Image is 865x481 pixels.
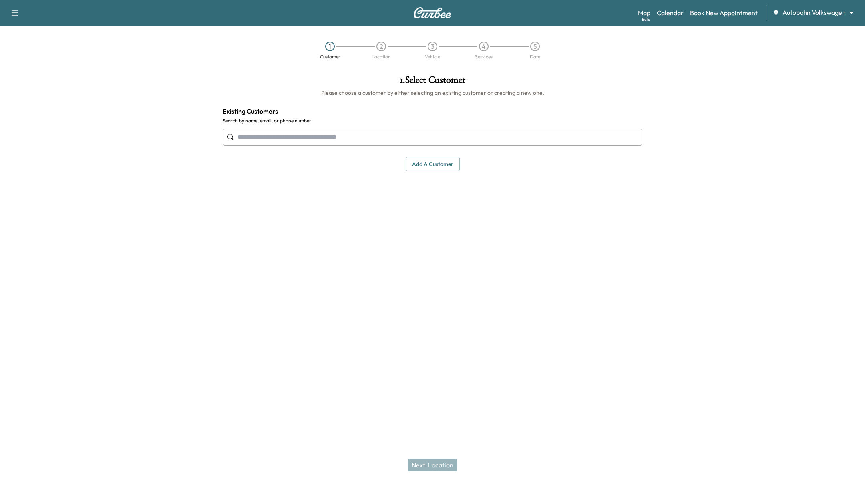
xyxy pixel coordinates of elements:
[223,75,642,89] h1: 1 . Select Customer
[642,16,650,22] div: Beta
[376,42,386,51] div: 2
[325,42,335,51] div: 1
[783,8,846,17] span: Autobahn Volkswagen
[320,54,340,59] div: Customer
[428,42,437,51] div: 3
[530,42,540,51] div: 5
[223,89,642,97] h6: Please choose a customer by either selecting an existing customer or creating a new one.
[479,42,489,51] div: 4
[638,8,650,18] a: MapBeta
[475,54,493,59] div: Services
[223,118,642,124] label: Search by name, email, or phone number
[657,8,684,18] a: Calendar
[530,54,540,59] div: Date
[372,54,391,59] div: Location
[425,54,440,59] div: Vehicle
[690,8,758,18] a: Book New Appointment
[223,106,642,116] h4: Existing Customers
[406,157,460,172] button: Add a customer
[413,7,452,18] img: Curbee Logo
